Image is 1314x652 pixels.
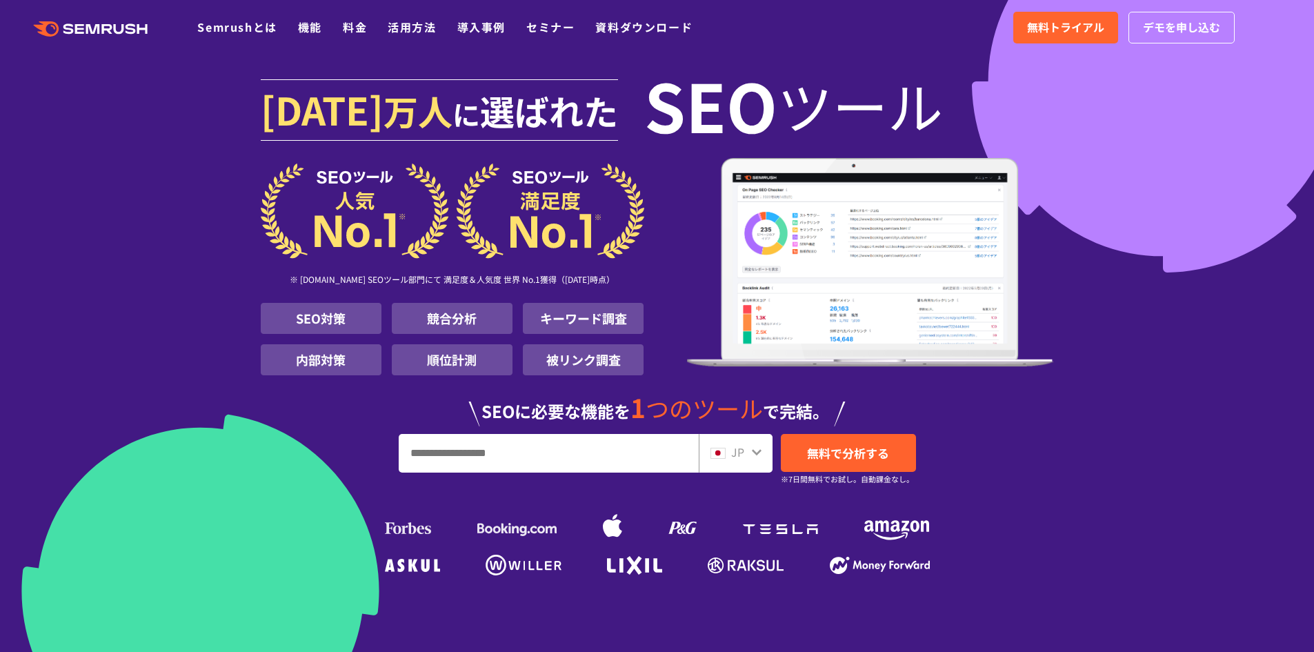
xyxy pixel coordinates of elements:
[480,86,618,135] span: 選ばれた
[1128,12,1235,43] a: デモを申し込む
[457,19,506,35] a: 導入事例
[523,303,644,334] li: キーワード調査
[763,399,829,423] span: で完結。
[595,19,693,35] a: 資料ダウンロード
[261,381,1054,426] div: SEOに必要な機能を
[644,77,777,132] span: SEO
[392,344,512,375] li: 順位計測
[399,435,698,472] input: URL、キーワードを入力してください
[1013,12,1118,43] a: 無料トライアル
[343,19,367,35] a: 料金
[777,77,943,132] span: ツール
[452,94,480,134] span: に
[384,86,452,135] span: 万人
[731,444,744,460] span: JP
[1027,19,1104,37] span: 無料トライアル
[261,303,381,334] li: SEO対策
[630,388,646,426] span: 1
[388,19,436,35] a: 活用方法
[261,81,384,137] span: [DATE]
[392,303,512,334] li: 競合分析
[523,344,644,375] li: 被リンク調査
[197,19,277,35] a: Semrushとは
[781,473,914,486] small: ※7日間無料でお試し。自動課金なし。
[298,19,322,35] a: 機能
[1143,19,1220,37] span: デモを申し込む
[526,19,575,35] a: セミナー
[781,434,916,472] a: 無料で分析する
[261,259,644,303] div: ※ [DOMAIN_NAME] SEOツール部門にて 満足度＆人気度 世界 No.1獲得（[DATE]時点）
[646,391,763,425] span: つのツール
[261,344,381,375] li: 内部対策
[807,444,889,462] span: 無料で分析する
